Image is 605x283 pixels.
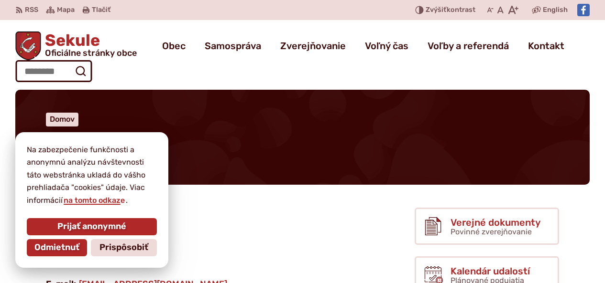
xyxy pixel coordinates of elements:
[451,266,530,276] span: Kalendár udalostí
[41,32,137,57] span: Sekule
[25,4,38,16] span: RSS
[205,32,261,59] a: Samospráva
[27,239,87,256] button: Odmietnuť
[91,239,157,256] button: Prispôsobiť
[57,4,75,16] span: Mapa
[541,4,570,16] a: English
[280,32,346,59] a: Zverejňovanie
[46,258,80,269] strong: Telefón:
[46,208,385,250] p: Obec Sekule Sekule č. 570 908 80
[63,196,126,205] a: na tomto odkaze
[451,227,532,236] span: Povinné zverejňovanie
[57,221,126,232] span: Prijať anonymné
[528,32,564,59] a: Kontakt
[50,115,75,124] a: Domov
[426,6,475,14] span: kontrast
[27,218,157,235] button: Prijať anonymné
[428,32,509,59] a: Voľby a referendá
[543,4,568,16] span: English
[46,257,385,271] p: [PHONE_NUMBER]
[92,6,110,14] span: Tlačiť
[27,144,157,207] p: Na zabezpečenie funkčnosti a anonymnú analýzu návštevnosti táto webstránka ukladá do vášho prehli...
[15,31,137,60] a: Logo Sekule, prejsť na domovskú stránku.
[577,4,590,16] img: Prejsť na Facebook stránku
[162,32,186,59] a: Obec
[45,49,137,57] span: Oficiálne stránky obce
[426,6,447,14] span: Zvýšiť
[34,242,79,253] span: Odmietnuť
[99,242,148,253] span: Prispôsobiť
[365,32,408,59] a: Voľný čas
[15,31,41,60] img: Prejsť na domovskú stránku
[415,208,559,245] a: Verejné dokumenty Povinné zverejňovanie
[451,217,540,228] span: Verejné dokumenty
